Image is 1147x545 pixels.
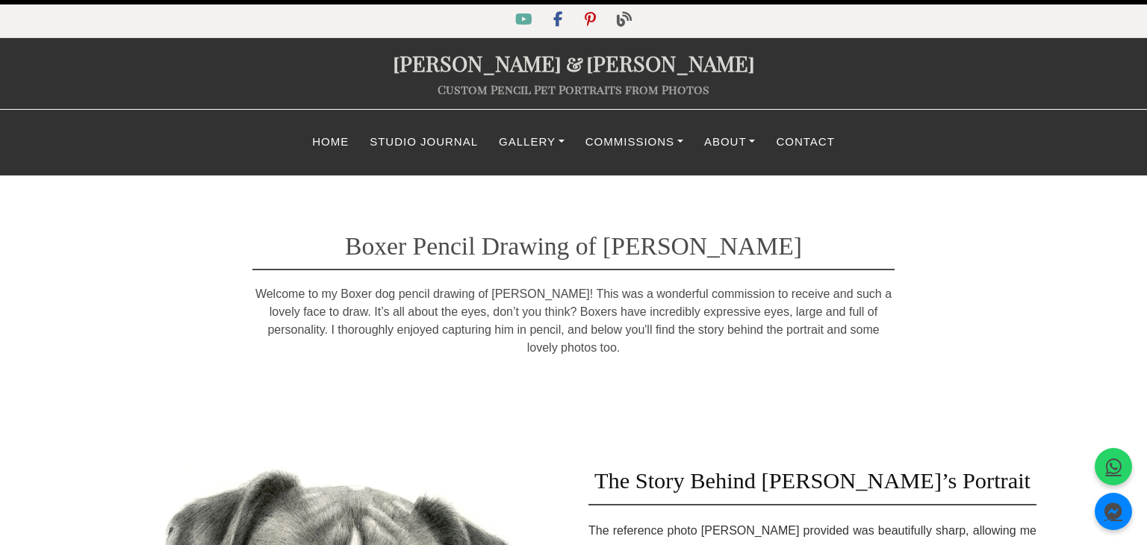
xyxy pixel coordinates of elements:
a: Custom Pencil Pet Portraits from Photos [438,81,709,97]
a: WhatsApp [1095,448,1132,485]
a: YouTube [506,14,544,27]
p: Welcome to my Boxer dog pencil drawing of [PERSON_NAME]! This was a wonderful commission to recei... [252,285,895,357]
a: Home [302,128,359,157]
h2: The Story Behind [PERSON_NAME]’s Portrait [588,452,1036,505]
a: Commissions [575,128,694,157]
a: Facebook [544,14,575,27]
h1: Boxer Pencil Drawing of [PERSON_NAME] [252,209,895,270]
a: Contact [765,128,845,157]
a: [PERSON_NAME]&[PERSON_NAME] [393,49,755,77]
span: & [562,49,586,77]
a: Pinterest [576,14,608,27]
a: Blog [608,14,641,27]
a: About [694,128,766,157]
a: Studio Journal [359,128,488,157]
a: Gallery [488,128,575,157]
a: Messenger [1095,493,1132,530]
